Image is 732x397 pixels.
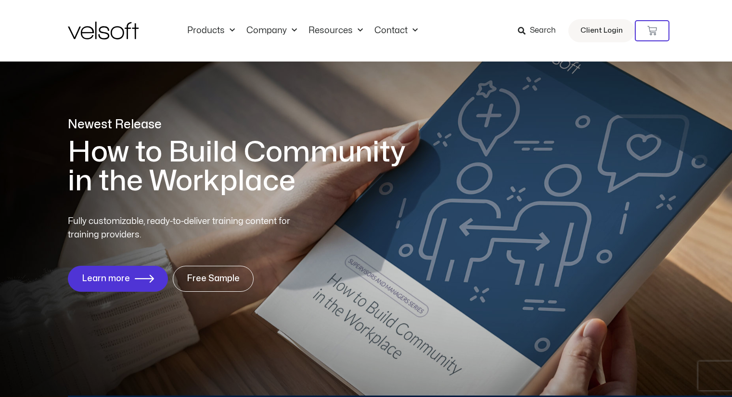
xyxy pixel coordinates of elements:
a: ProductsMenu Toggle [181,25,241,36]
h1: How to Build Community in the Workplace [68,138,419,196]
span: Free Sample [187,274,240,284]
nav: Menu [181,25,424,36]
span: Learn more [82,274,130,284]
a: Search [518,23,563,39]
p: Newest Release [68,116,419,133]
a: ContactMenu Toggle [369,25,424,36]
a: Free Sample [173,266,254,292]
p: Fully customizable, ready-to-deliver training content for training providers. [68,215,308,242]
span: Client Login [580,25,623,37]
a: Learn more [68,266,168,292]
a: ResourcesMenu Toggle [303,25,369,36]
a: CompanyMenu Toggle [241,25,303,36]
span: Search [530,25,556,37]
img: Velsoft Training Materials [68,22,139,39]
a: Client Login [568,19,635,42]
